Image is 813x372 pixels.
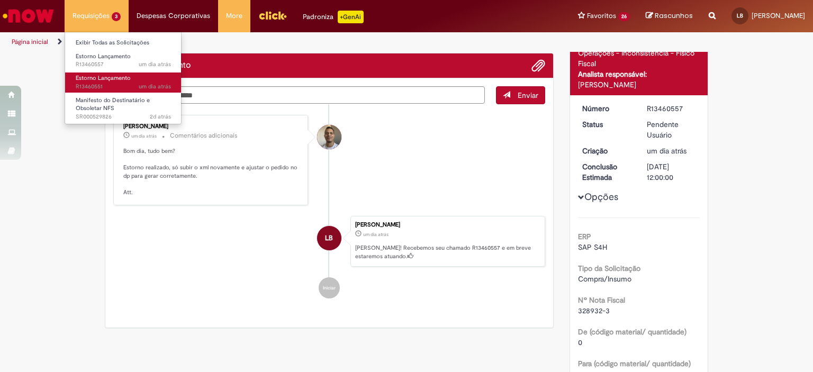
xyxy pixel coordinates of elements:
b: ERP [578,232,591,241]
dt: Conclusão Estimada [574,161,639,183]
time: 29/08/2025 08:52:16 [131,133,157,139]
a: Rascunhos [646,11,693,21]
span: um dia atrás [647,146,686,156]
span: [PERSON_NAME] [752,11,805,20]
p: +GenAi [338,11,364,23]
time: 29/08/2025 07:26:45 [647,146,686,156]
a: Aberto R13460557 : Estorno Lançamento [65,51,182,70]
span: SR000529826 [76,113,171,121]
a: Aberto SR000529826 : Manifesto do Destinatário e Obsoletar NFS [65,95,182,117]
div: [PERSON_NAME] [355,222,539,228]
span: LB [737,12,743,19]
span: um dia atrás [139,60,171,68]
span: Requisições [73,11,110,21]
time: 29/08/2025 07:26:46 [139,60,171,68]
li: Lucas Aleixo Braga [113,216,545,267]
div: [PERSON_NAME] [123,123,300,130]
div: [PERSON_NAME] [578,79,700,90]
span: 2d atrás [150,113,171,121]
textarea: Digite sua mensagem aqui... [113,86,485,104]
span: Despesas Corporativas [137,11,210,21]
span: Manifesto do Destinatário e Obsoletar NFS [76,96,150,113]
time: 29/08/2025 07:23:44 [139,83,171,90]
button: Adicionar anexos [531,59,545,72]
span: R13460551 [76,83,171,91]
a: Aberto R13460551 : Estorno Lançamento [65,72,182,92]
span: 26 [618,12,630,21]
b: Tipo da Solicitação [578,264,640,273]
ul: Trilhas de página [8,32,534,52]
a: Página inicial [12,38,48,46]
span: 0 [578,338,582,347]
span: um dia atrás [363,231,389,238]
b: Nº Nota Fiscal [578,295,625,305]
div: Joziano De Jesus Oliveira [317,125,341,149]
div: Analista responsável: [578,69,700,79]
span: Rascunhos [655,11,693,21]
span: um dia atrás [139,83,171,90]
img: click_logo_yellow_360x200.png [258,7,287,23]
b: Para (código material/ quantidade) [578,359,691,368]
span: Favoritos [587,11,616,21]
b: De (código material/ quantidade) [578,327,686,337]
p: Bom dia, tudo bem? Estorno realizado, só subir o xml novamente e ajustar o pedido no dp para gera... [123,147,300,197]
dt: Status [574,119,639,130]
ul: Histórico de tíquete [113,104,545,309]
span: Estorno Lançamento [76,74,131,82]
small: Comentários adicionais [170,131,238,140]
button: Enviar [496,86,545,104]
span: um dia atrás [131,133,157,139]
ul: Requisições [65,32,182,124]
span: Enviar [518,90,538,100]
div: 29/08/2025 07:26:45 [647,146,696,156]
span: Compra/Insumo [578,274,631,284]
span: 328932-3 [578,306,610,315]
span: LB [325,225,333,251]
time: 29/08/2025 07:26:45 [363,231,389,238]
div: Pendente Usuário [647,119,696,140]
span: More [226,11,242,21]
a: Exibir Todas as Solicitações [65,37,182,49]
dt: Número [574,103,639,114]
div: [DATE] 12:00:00 [647,161,696,183]
div: Operações - Inconsistência - Físico Fiscal [578,48,700,69]
span: SAP S4H [578,242,607,252]
div: Padroniza [303,11,364,23]
span: R13460557 [76,60,171,69]
span: 3 [112,12,121,21]
img: ServiceNow [1,5,56,26]
p: [PERSON_NAME]! Recebemos seu chamado R13460557 e em breve estaremos atuando. [355,244,539,260]
span: Estorno Lançamento [76,52,131,60]
dt: Criação [574,146,639,156]
time: 28/08/2025 12:00:02 [150,113,171,121]
div: Lucas Aleixo Braga [317,226,341,250]
div: R13460557 [647,103,696,114]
